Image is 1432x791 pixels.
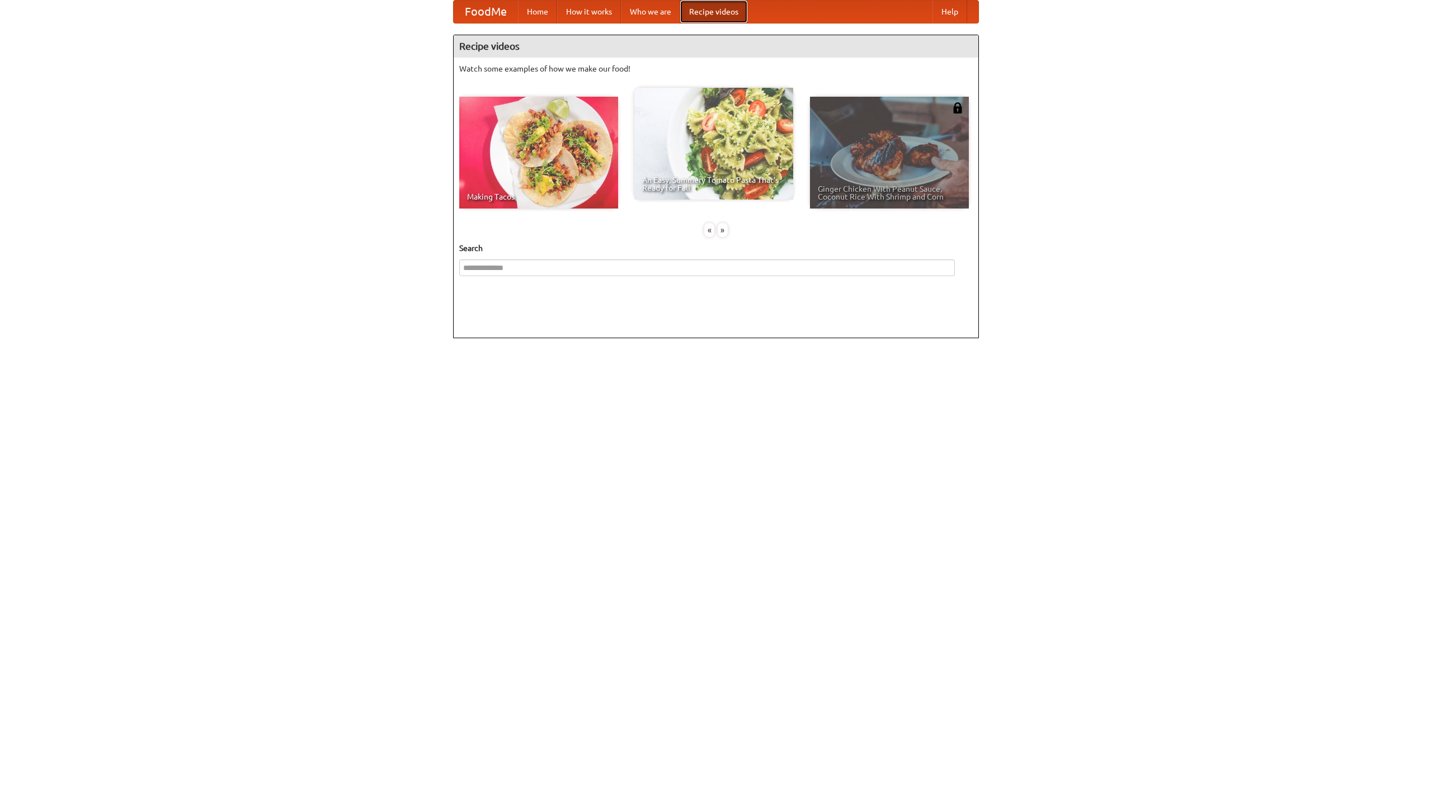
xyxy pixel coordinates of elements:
div: « [704,223,714,237]
a: Help [932,1,967,23]
h4: Recipe videos [454,35,978,58]
div: » [718,223,728,237]
h5: Search [459,243,973,254]
a: An Easy, Summery Tomato Pasta That's Ready for Fall [634,88,793,200]
p: Watch some examples of how we make our food! [459,63,973,74]
img: 483408.png [952,102,963,113]
a: Making Tacos [459,97,618,209]
a: How it works [557,1,621,23]
a: FoodMe [454,1,518,23]
a: Recipe videos [680,1,747,23]
a: Who we are [621,1,680,23]
span: Making Tacos [467,193,610,201]
span: An Easy, Summery Tomato Pasta That's Ready for Fall [642,176,785,192]
a: Home [518,1,557,23]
